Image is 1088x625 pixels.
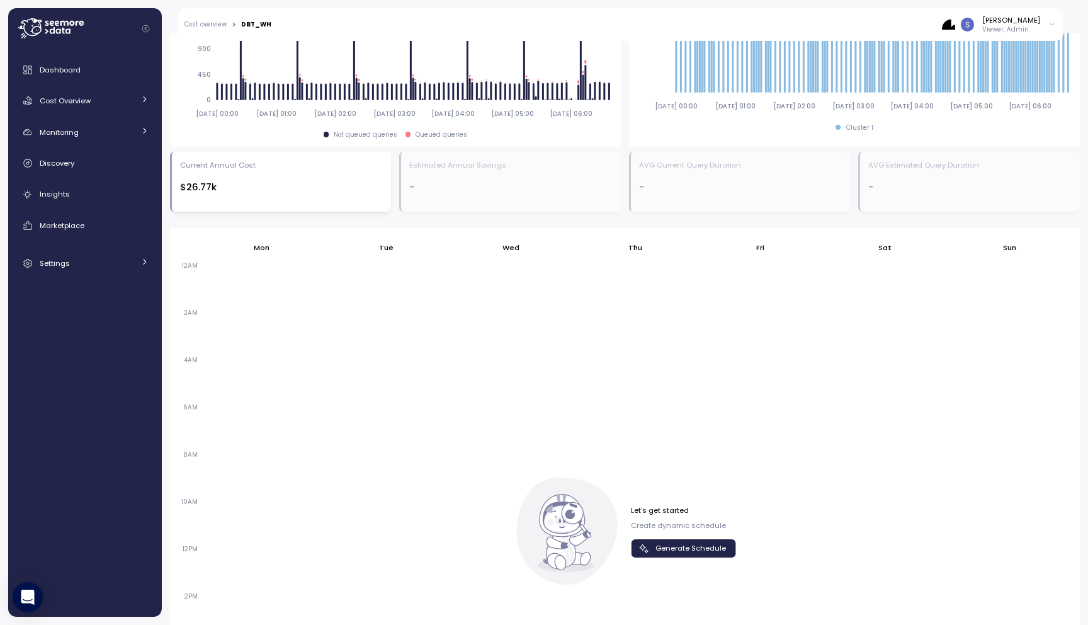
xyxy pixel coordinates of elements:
[631,539,736,558] button: Generate Schedule
[639,180,842,195] div: -
[40,189,70,199] span: Insights
[314,109,356,117] tspan: [DATE] 02:00
[631,505,736,515] p: Let's get started
[198,45,211,53] tspan: 900
[846,123,873,132] div: Cluster 1
[40,258,70,268] span: Settings
[180,403,201,411] span: 6AM
[13,88,157,113] a: Cost Overview
[942,18,955,31] img: 68b85438e78823e8cb7db339.PNG
[409,180,613,195] div: -
[1009,102,1051,110] tspan: [DATE] 06:00
[373,236,400,259] button: Tue
[750,236,771,259] button: Fri
[196,109,239,117] tspan: [DATE] 00:00
[179,545,201,553] span: 12PM
[655,540,726,557] span: Generate Schedule
[13,182,157,207] a: Insights
[13,213,157,238] a: Marketplace
[13,57,157,83] a: Dashboard
[181,356,201,364] span: 4AM
[715,102,756,110] tspan: [DATE] 01:00
[631,520,736,530] p: Create dynamic schedule
[490,109,533,117] tspan: [DATE] 05:00
[623,236,649,259] button: Thu
[180,160,256,170] div: Current Annual Cost
[409,160,506,170] div: Estimated Annual Savings
[207,96,211,104] tspan: 0
[181,592,201,600] span: 2PM
[832,102,875,110] tspan: [DATE] 03:00
[868,180,1072,195] div: -
[180,180,383,195] div: $26.77k
[373,109,415,117] tspan: [DATE] 03:00
[496,236,526,259] button: Wed
[868,160,979,170] div: AVG Estimated Query Duration
[655,102,698,110] tspan: [DATE] 00:00
[13,120,157,145] a: Monitoring
[13,151,157,176] a: Discovery
[416,130,467,139] div: Queued queries
[179,261,201,270] span: 12AM
[982,25,1040,34] p: Viewer, Admin
[997,236,1023,259] button: Sun
[197,70,211,78] tspan: 450
[248,236,276,259] button: Mon
[878,243,892,253] p: Sat
[982,15,1040,25] div: [PERSON_NAME]
[256,109,296,117] tspan: [DATE] 01:00
[13,251,157,276] a: Settings
[40,127,79,137] span: Monitoring
[890,102,934,110] tspan: [DATE] 04:00
[639,160,741,170] div: AVG Current Query Duration
[872,236,898,259] button: Sat
[628,243,642,253] p: Thu
[550,109,592,117] tspan: [DATE] 06:00
[138,24,154,33] button: Collapse navigation
[241,21,271,28] div: DBT_WH
[773,102,815,110] tspan: [DATE] 02:00
[949,102,992,110] tspan: [DATE] 05:00
[13,582,43,612] div: Open Intercom Messenger
[232,21,236,29] div: >
[334,130,397,139] div: Not queued queries
[184,21,227,28] a: Cost overview
[254,243,269,253] p: Mon
[40,96,91,106] span: Cost Overview
[756,243,764,253] p: Fri
[502,243,519,253] p: Wed
[181,309,201,317] span: 2AM
[40,158,74,168] span: Discovery
[40,221,84,231] span: Marketplace
[40,65,81,75] span: Dashboard
[1003,243,1016,253] p: Sun
[180,450,201,459] span: 8AM
[961,18,974,31] img: ACg8ocLCy7HMj59gwelRyEldAl2GQfy23E10ipDNf0SDYCnD3y85RA=s96-c
[431,109,475,117] tspan: [DATE] 04:00
[178,498,201,506] span: 10AM
[379,243,394,253] p: Tue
